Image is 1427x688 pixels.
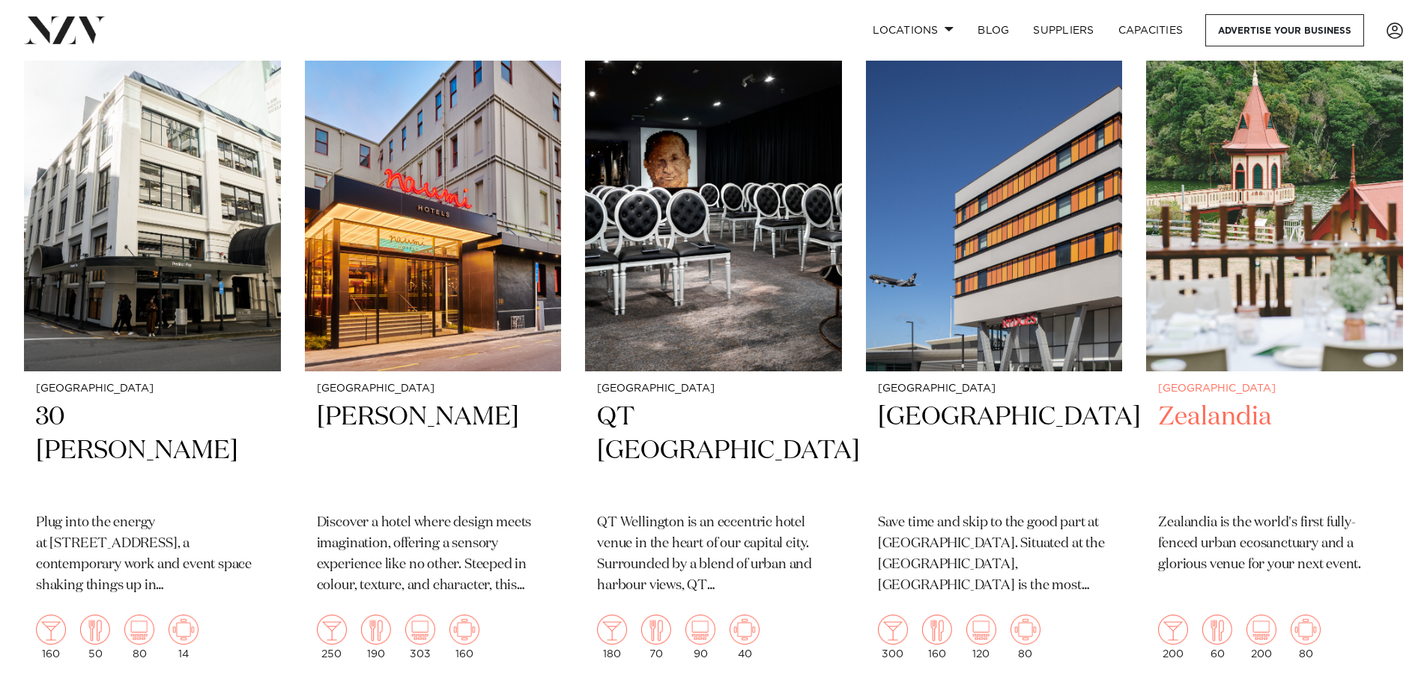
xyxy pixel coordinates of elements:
[1011,615,1040,645] img: meeting.png
[878,513,1111,597] p: Save time and skip to the good part at [GEOGRAPHIC_DATA]. Situated at the [GEOGRAPHIC_DATA], [GEO...
[317,615,347,660] div: 250
[597,615,627,645] img: cocktail.png
[449,615,479,645] img: meeting.png
[641,615,671,660] div: 70
[585,27,842,672] a: [GEOGRAPHIC_DATA] QT [GEOGRAPHIC_DATA] QT Wellington is an eccentric hotel venue in the heart of ...
[24,27,281,672] a: [GEOGRAPHIC_DATA] 30 [PERSON_NAME] Plug into the energy at [STREET_ADDRESS], a contemporary work ...
[685,615,715,660] div: 90
[305,27,562,672] a: [GEOGRAPHIC_DATA] [PERSON_NAME] Discover a hotel where design meets imagination, offering a senso...
[1146,27,1403,672] a: Rātā Cafe at Zealandia [GEOGRAPHIC_DATA] Zealandia Zealandia is the world's first fully-fenced ur...
[1158,615,1188,660] div: 200
[1146,27,1403,371] img: Rātā Cafe at Zealandia
[169,615,199,660] div: 14
[597,615,627,660] div: 180
[1202,615,1232,645] img: dining.png
[685,615,715,645] img: theatre.png
[878,615,908,660] div: 300
[361,615,391,645] img: dining.png
[1158,615,1188,645] img: cocktail.png
[730,615,760,645] img: meeting.png
[317,383,550,395] small: [GEOGRAPHIC_DATA]
[966,615,996,645] img: theatre.png
[36,615,66,645] img: cocktail.png
[36,401,269,502] h2: 30 [PERSON_NAME]
[449,615,479,660] div: 160
[1158,383,1391,395] small: [GEOGRAPHIC_DATA]
[1158,513,1391,576] p: Zealandia is the world's first fully-fenced urban ecosanctuary and a glorious venue for your next...
[1202,615,1232,660] div: 60
[169,615,199,645] img: meeting.png
[80,615,110,645] img: dining.png
[866,27,1123,672] a: [GEOGRAPHIC_DATA] [GEOGRAPHIC_DATA] Save time and skip to the good part at [GEOGRAPHIC_DATA]. Sit...
[1246,615,1276,645] img: theatre.png
[597,513,830,597] p: QT Wellington is an eccentric hotel venue in the heart of our capital city. Surrounded by a blend...
[317,401,550,502] h2: [PERSON_NAME]
[80,615,110,660] div: 50
[878,615,908,645] img: cocktail.png
[641,615,671,645] img: dining.png
[36,513,269,597] p: Plug into the energy at [STREET_ADDRESS], a contemporary work and event space shaking things up i...
[317,615,347,645] img: cocktail.png
[1106,14,1196,46] a: Capacities
[1021,14,1106,46] a: SUPPLIERS
[36,615,66,660] div: 160
[966,615,996,660] div: 120
[966,14,1021,46] a: BLOG
[922,615,952,660] div: 160
[1291,615,1321,645] img: meeting.png
[317,513,550,597] p: Discover a hotel where design meets imagination, offering a sensory experience like no other. Ste...
[597,383,830,395] small: [GEOGRAPHIC_DATA]
[878,401,1111,502] h2: [GEOGRAPHIC_DATA]
[24,16,106,43] img: nzv-logo.png
[597,401,830,502] h2: QT [GEOGRAPHIC_DATA]
[1205,14,1364,46] a: Advertise your business
[861,14,966,46] a: Locations
[361,615,391,660] div: 190
[36,383,269,395] small: [GEOGRAPHIC_DATA]
[1246,615,1276,660] div: 200
[1011,615,1040,660] div: 80
[730,615,760,660] div: 40
[405,615,435,645] img: theatre.png
[1158,401,1391,502] h2: Zealandia
[124,615,154,660] div: 80
[124,615,154,645] img: theatre.png
[878,383,1111,395] small: [GEOGRAPHIC_DATA]
[922,615,952,645] img: dining.png
[1291,615,1321,660] div: 80
[405,615,435,660] div: 303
